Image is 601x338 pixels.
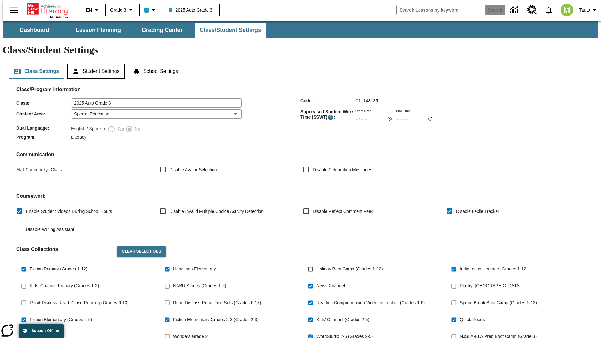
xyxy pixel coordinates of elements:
button: Class color is light blue. Change class color [141,4,160,16]
button: Select a new avatar [557,2,577,18]
span: Kids' Channel (Grades 2-5) [316,316,369,323]
span: Grading Center [141,27,182,34]
span: NJ Edition [50,15,68,19]
button: Dashboard [3,23,66,38]
span: Grade 3 [110,7,126,13]
label: English / Spanish [71,125,105,133]
span: News Channel [316,283,345,289]
label: End Time [396,109,411,113]
span: Class [49,167,62,172]
span: Content Area : [16,111,71,116]
div: Class/Program Information [16,93,585,141]
h1: Class/Student Settings [3,44,598,56]
span: Kids' Channel Primary (Grades 1-2) [30,283,99,289]
span: Spring Break Boot Camp (Grades 1-12) [460,300,537,306]
span: No [133,126,140,132]
span: Dashboard [20,27,49,34]
span: Yes [115,126,124,132]
span: Disable Celebration Messages [313,166,372,173]
button: Class Settings [9,64,64,79]
span: Headlines Elementary [173,266,216,272]
button: Grade: Grade 3, Select a grade [108,4,137,16]
span: Mail Community : [16,167,49,172]
span: Fiction Primary (Grades 1-12) [30,266,87,272]
h2: Class/Program Information [16,86,585,92]
span: Support Offline [32,329,59,333]
img: avatar image [561,4,573,16]
button: Class/Student Settings [195,23,266,38]
div: Communication [16,151,585,183]
span: Read-Discuss-Read: Text Sets (Grades 6-13) [173,300,261,306]
span: Class : [16,100,71,105]
a: Data Center [506,2,524,19]
div: Coursework [16,193,585,236]
span: EN [86,7,92,13]
input: Class [71,98,242,108]
span: Reading Comprehension Video Instruction (Grades 1-6) [316,300,425,306]
span: Indigenous Heritage (Grades 1-12) [460,266,527,272]
h2: Course work [16,193,585,199]
a: Resource Center, Will open in new tab [524,2,541,18]
span: Fiction Elementary Grades 2-3 (Grades 2-3) [173,316,259,323]
div: SubNavbar [3,23,267,38]
span: Disable Writing Assistant [26,226,74,233]
button: Support Offline [19,324,64,338]
span: Lesson Planning [76,27,121,34]
span: NABU Stories (Grades 1-5) [173,283,226,289]
button: Student Settings [67,64,124,79]
span: Disable Invalid Multiple Choice Activity Detection [169,208,264,215]
span: Disable Avatar Selection [169,166,217,173]
span: Disable Lexile Tracker [456,208,499,215]
div: SubNavbar [3,21,598,38]
button: Lesson Planning [67,23,130,38]
a: Home [27,3,68,15]
a: Notifications [541,2,557,18]
span: Code : [300,98,355,103]
div: Home [27,2,68,19]
button: Clear Selections [117,246,166,257]
h2: Communication [16,151,585,157]
button: School Settings [128,64,183,79]
span: Holiday Boot Camp (Grades 1-12) [316,266,383,272]
span: Class/Student Settings [200,27,261,34]
span: C11143135 [355,98,378,103]
span: Disable Reflect Comment Feed [313,208,374,215]
span: Poetry: [GEOGRAPHIC_DATA] [460,283,521,289]
span: Supervised Student Work Time (SSWT) : [300,109,355,120]
button: Profile/Settings [577,4,601,16]
span: Enable Student Videos During School Hours [26,208,112,215]
input: search field [397,5,483,15]
label: Start Time [355,109,371,113]
span: Literacy [71,135,86,140]
span: Read-Discuss-Read: Close Reading (Grades 6-13) [30,300,129,306]
button: Grading Center [131,23,193,38]
div: Special Education [71,109,242,119]
span: Dual Language : [16,125,71,131]
span: Program : [16,135,71,140]
span: 2025 Auto Grade 3 [169,7,213,13]
span: Tauto [579,7,590,13]
button: Language: EN, Select a language [83,4,103,16]
button: Supervised Student Work Time is the timeframe when students can take LevelSet and when lessons ar... [327,114,334,120]
span: Fiction Elementary (Grades 2-5) [30,316,92,323]
span: Quick Reads [460,316,485,323]
button: Open side menu [5,1,23,19]
h2: Class Collections [16,246,112,252]
div: Class/Student Settings [9,64,592,79]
